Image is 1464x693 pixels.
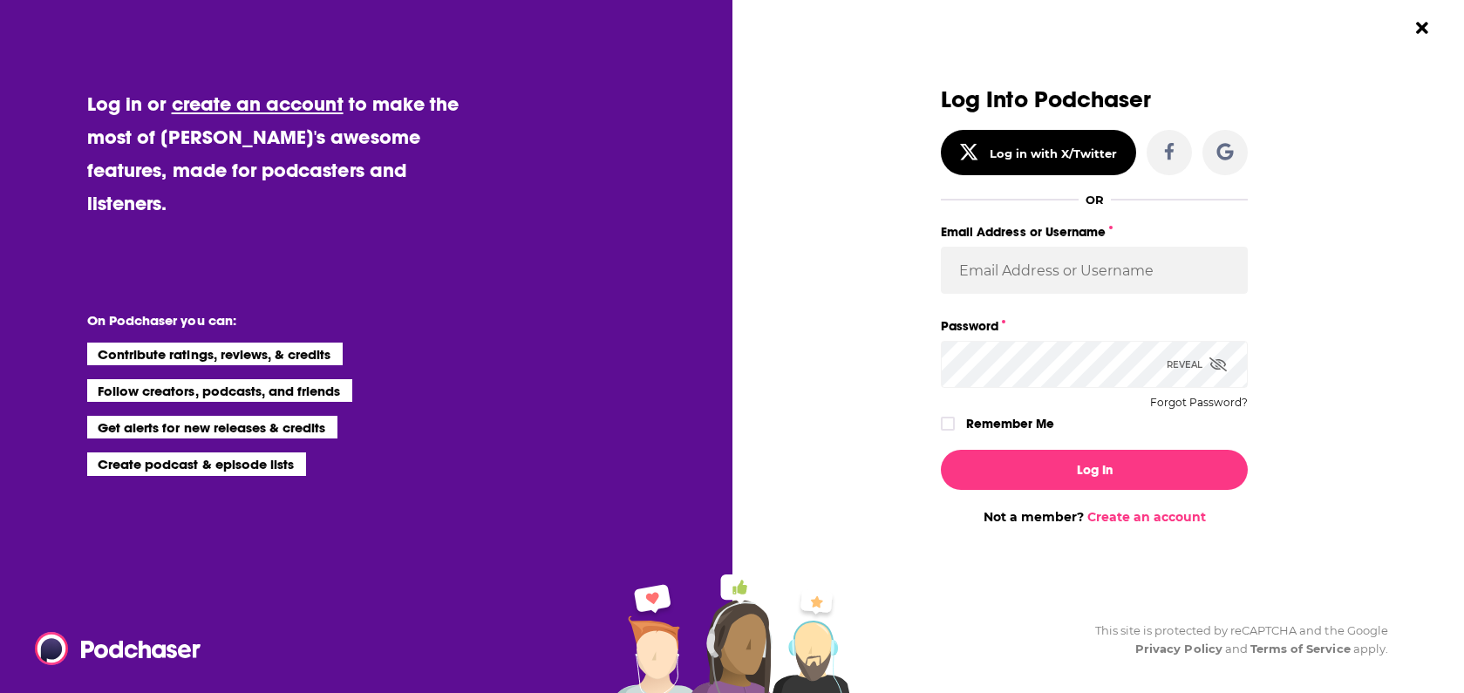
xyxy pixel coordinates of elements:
[1150,397,1248,409] button: Forgot Password?
[35,632,188,665] a: Podchaser - Follow, Share and Rate Podcasts
[966,412,1054,435] label: Remember Me
[1135,642,1222,656] a: Privacy Policy
[941,509,1248,525] div: Not a member?
[87,343,344,365] li: Contribute ratings, reviews, & credits
[87,416,337,438] li: Get alerts for new releases & credits
[87,452,306,475] li: Create podcast & episode lists
[941,247,1248,294] input: Email Address or Username
[172,92,344,116] a: create an account
[35,632,202,665] img: Podchaser - Follow, Share and Rate Podcasts
[941,87,1248,112] h3: Log Into Podchaser
[941,315,1248,337] label: Password
[1081,622,1388,658] div: This site is protected by reCAPTCHA and the Google and apply.
[941,130,1136,175] button: Log in with X/Twitter
[1167,341,1227,388] div: Reveal
[941,221,1248,243] label: Email Address or Username
[1250,642,1351,656] a: Terms of Service
[990,146,1118,160] div: Log in with X/Twitter
[941,450,1248,490] button: Log In
[1406,11,1439,44] button: Close Button
[87,312,436,329] li: On Podchaser you can:
[87,379,353,402] li: Follow creators, podcasts, and friends
[1087,509,1206,525] a: Create an account
[1086,193,1104,207] div: OR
